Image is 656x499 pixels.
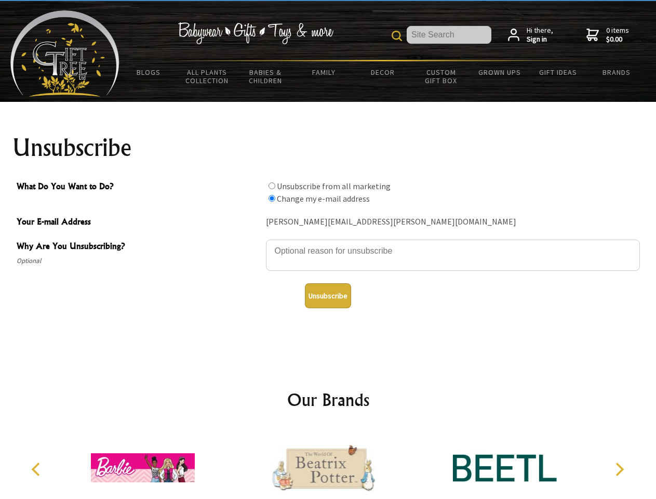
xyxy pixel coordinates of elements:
[21,387,636,412] h2: Our Brands
[470,61,529,83] a: Grown Ups
[178,22,333,44] img: Babywear - Gifts - Toys & more
[412,61,471,91] a: Custom Gift Box
[17,180,261,195] span: What Do You Want to Do?
[608,458,631,481] button: Next
[269,195,275,202] input: What Do You Want to Do?
[392,31,402,41] img: product search
[266,240,640,271] textarea: Why Are You Unsubscribing?
[587,61,646,83] a: Brands
[178,61,237,91] a: All Plants Collection
[606,35,629,44] strong: $0.00
[266,214,640,230] div: [PERSON_NAME][EMAIL_ADDRESS][PERSON_NAME][DOMAIN_NAME]
[529,61,587,83] a: Gift Ideas
[508,26,553,44] a: Hi there,Sign in
[277,181,391,191] label: Unsubscribe from all marketing
[17,240,261,255] span: Why Are You Unsubscribing?
[295,61,354,83] a: Family
[407,26,491,44] input: Site Search
[606,25,629,44] span: 0 items
[17,255,261,267] span: Optional
[353,61,412,83] a: Decor
[12,135,644,160] h1: Unsubscribe
[586,26,629,44] a: 0 items$0.00
[26,458,49,481] button: Previous
[119,61,178,83] a: BLOGS
[277,193,370,204] label: Change my e-mail address
[10,10,119,97] img: Babyware - Gifts - Toys and more...
[269,182,275,189] input: What Do You Want to Do?
[17,215,261,230] span: Your E-mail Address
[305,283,351,308] button: Unsubscribe
[527,35,553,44] strong: Sign in
[527,26,553,44] span: Hi there,
[236,61,295,91] a: Babies & Children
